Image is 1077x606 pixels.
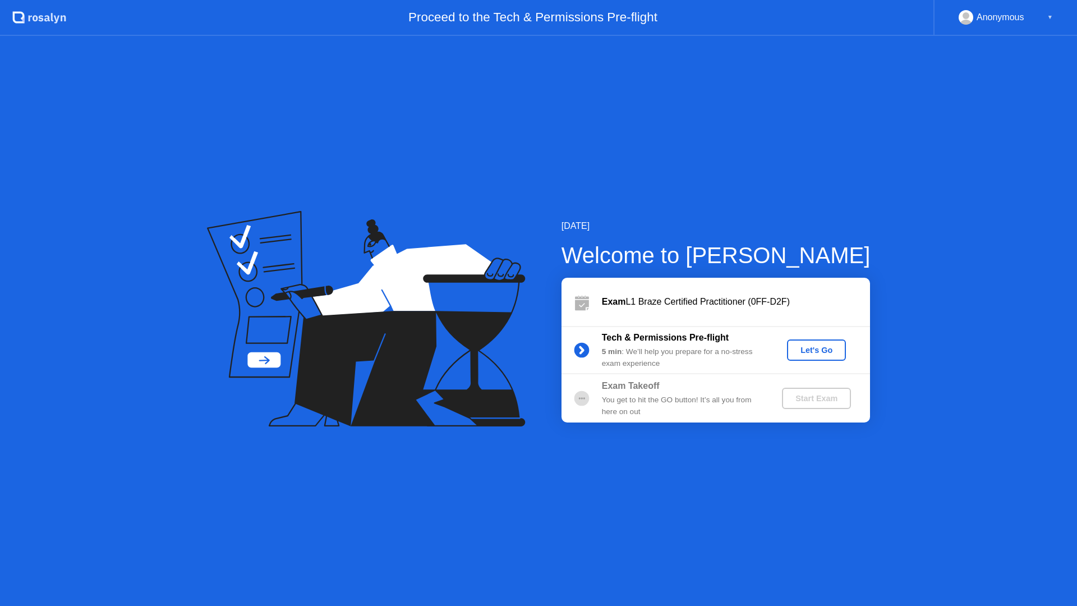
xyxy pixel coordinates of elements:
div: ▼ [1047,10,1053,25]
div: [DATE] [561,219,871,233]
b: Exam Takeoff [602,381,660,391]
div: Welcome to [PERSON_NAME] [561,238,871,272]
button: Let's Go [787,339,846,361]
div: Anonymous [977,10,1024,25]
div: Let's Go [791,346,841,355]
b: 5 min [602,347,622,356]
div: You get to hit the GO button! It’s all you from here on out [602,394,763,417]
div: L1 Braze Certified Practitioner (0FF-D2F) [602,295,870,309]
button: Start Exam [782,388,851,409]
b: Tech & Permissions Pre-flight [602,333,729,342]
div: : We’ll help you prepare for a no-stress exam experience [602,346,763,369]
b: Exam [602,297,626,306]
div: Start Exam [786,394,846,403]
